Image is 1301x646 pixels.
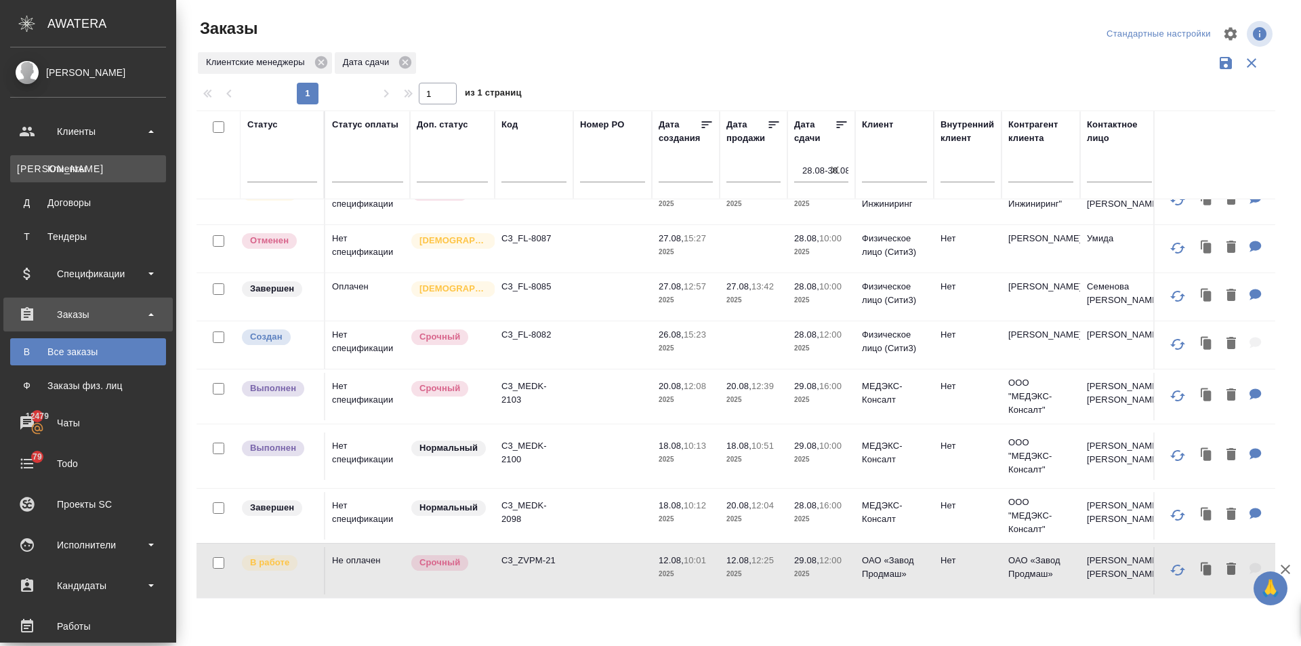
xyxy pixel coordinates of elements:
a: 79Todo [3,447,173,481]
td: Оплачен [325,273,410,321]
p: 29.08, [794,555,819,565]
p: 2025 [794,393,848,407]
td: [PERSON_NAME] [PERSON_NAME] [1080,373,1159,420]
button: Сбросить фильтры [1239,50,1264,76]
p: Физическое лицо (Сити3) [862,328,927,355]
p: C3_MEDK-2103 [501,380,566,407]
button: Клонировать [1194,186,1220,214]
p: МЕДЭКС-Консалт [862,380,927,407]
td: Нет спецификации [325,492,410,540]
button: Удалить [1220,282,1243,310]
div: Todo [10,453,166,474]
p: Завершен [250,501,294,514]
p: [DEMOGRAPHIC_DATA] [419,234,487,247]
p: C3_FL-8082 [501,328,566,342]
td: [PERSON_NAME] [1080,321,1159,369]
p: 20.08, [726,500,751,510]
p: 20.08, [726,381,751,391]
p: 2025 [659,294,713,307]
button: Клонировать [1194,234,1220,262]
td: [PERSON_NAME] [PERSON_NAME] [1080,492,1159,540]
p: 2025 [794,342,848,355]
div: Выставляет КМ после отмены со стороны клиента. Если уже после запуска – КМ пишет ПМу про отмену, ... [241,232,317,250]
button: Обновить [1161,232,1194,264]
p: Физическое лицо (Сити3) [862,232,927,259]
td: Нет спецификации [325,177,410,224]
td: Нет спецификации [325,225,410,272]
p: Нет [941,439,995,453]
p: 12:08 [684,381,706,391]
span: 12479 [18,409,57,423]
p: Нет [941,554,995,567]
div: Клиенты [10,121,166,142]
div: Дата продажи [726,118,767,145]
p: 2025 [726,294,781,307]
p: 2025 [659,197,713,211]
p: Нет [941,280,995,294]
div: Договоры [17,196,159,209]
p: 2025 [794,453,848,466]
p: 16:00 [819,500,842,510]
button: Удалить [1220,186,1243,214]
div: Исполнители [10,535,166,555]
p: 2025 [794,245,848,259]
p: 29.08, [794,381,819,391]
p: Нормальный [419,441,478,455]
button: Удалить [1220,234,1243,262]
p: Выполнен [250,441,296,455]
div: Выставляется автоматически, если на указанный объем услуг необходимо больше времени в стандартном... [410,554,488,572]
p: 10:00 [819,281,842,291]
button: 🙏 [1254,571,1287,605]
div: split button [1103,24,1214,45]
button: Клонировать [1194,501,1220,529]
p: 27.08, [726,281,751,291]
p: МЕДЭКС-Консалт [862,499,927,526]
p: 12:39 [751,381,774,391]
p: ОАО «Завод Продмаш» [862,554,927,581]
div: Спецификации [10,264,166,284]
p: 2025 [659,393,713,407]
p: 13:42 [751,281,774,291]
p: Срочный [419,330,460,344]
p: [PERSON_NAME] [1008,280,1073,294]
td: Нет спецификации [325,321,410,369]
p: 27.08, [659,233,684,243]
div: Кандидаты [10,576,166,596]
p: 18.08, [659,500,684,510]
p: C3_FL-8087 [501,232,566,245]
div: Статус по умолчанию для стандартных заказов [410,439,488,458]
p: 12:00 [819,329,842,340]
td: Умида [1080,225,1159,272]
button: Клонировать [1194,282,1220,310]
div: Клиенты [17,162,159,176]
p: Физическое лицо (Сити3) [862,280,927,307]
div: Клиентские менеджеры [198,52,332,74]
p: 2025 [726,453,781,466]
td: Нет спецификации [325,432,410,480]
div: Выставляет КМ при направлении счета или после выполнения всех работ/сдачи заказа клиенту. Окончат... [241,280,317,298]
a: ДДоговоры [10,189,166,216]
p: 18.08, [726,441,751,451]
p: 2025 [794,197,848,211]
span: Посмотреть информацию [1247,21,1275,47]
p: 29.08, [794,441,819,451]
p: 2025 [794,294,848,307]
div: Номер PO [580,118,624,132]
div: Статус оплаты [332,118,398,132]
p: 28.08, [794,281,819,291]
p: [PERSON_NAME] [1008,232,1073,245]
p: ООО "МЕДЭКС-Консалт" [1008,376,1073,417]
p: 2025 [794,512,848,526]
span: Заказы [197,18,257,39]
div: Работы [10,616,166,637]
button: Обновить [1161,328,1194,361]
button: Обновить [1161,280,1194,312]
p: ООО "МЕДЭКС-Консалт" [1008,496,1073,536]
button: Клонировать [1194,441,1220,469]
p: C3_MEDK-2100 [501,439,566,466]
p: 10:00 [819,233,842,243]
div: Выставляется автоматически для первых 3 заказов нового контактного лица. Особое внимание [410,232,488,250]
div: Заказы физ. лиц [17,379,159,392]
div: Статус [247,118,278,132]
p: 2025 [659,512,713,526]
